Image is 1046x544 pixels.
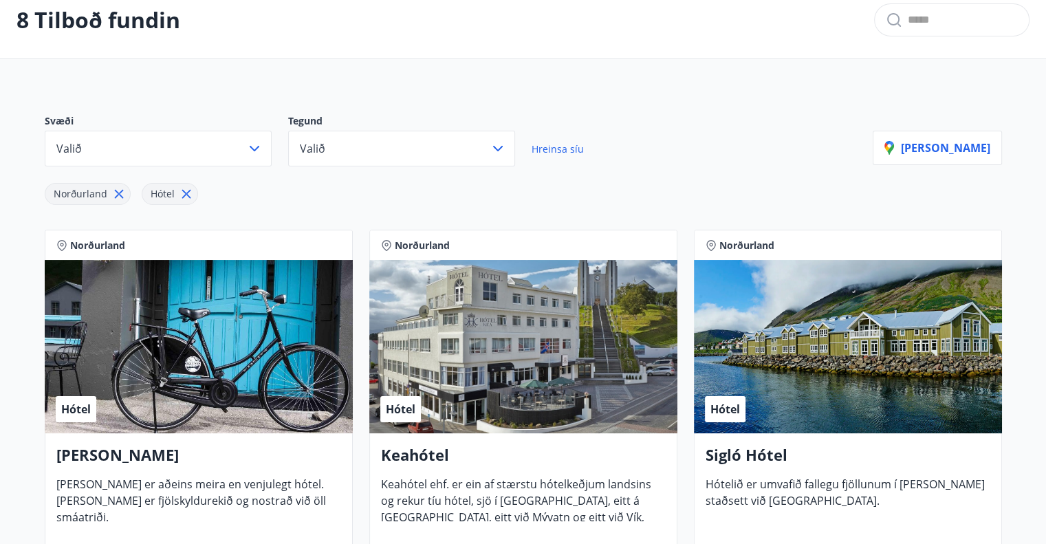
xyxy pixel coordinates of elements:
[719,239,774,252] span: Norðurland
[45,183,131,205] div: Norðurland
[45,131,272,166] button: Valið
[381,444,666,476] h4: Keahótel
[873,131,1002,165] button: [PERSON_NAME]
[710,402,740,417] span: Hótel
[151,187,175,200] span: Hótel
[142,183,198,205] div: Hótel
[532,142,584,155] span: Hreinsa síu
[300,141,325,156] span: Valið
[56,444,341,476] h4: [PERSON_NAME]
[288,131,515,166] button: Valið
[61,402,91,417] span: Hótel
[395,239,450,252] span: Norðurland
[56,477,326,536] span: [PERSON_NAME] er aðeins meira en venjulegt hótel. [PERSON_NAME] er fjölskyldurekið og nostrað við...
[70,239,125,252] span: Norðurland
[54,187,107,200] span: Norðurland
[56,141,82,156] span: Valið
[288,114,532,131] p: Tegund
[884,140,990,155] p: [PERSON_NAME]
[706,444,990,476] h4: Sigló Hótel
[706,477,985,519] span: Hótelið er umvafið fallegu fjöllunum í [PERSON_NAME] staðsett við [GEOGRAPHIC_DATA].
[45,114,288,131] p: Svæði
[386,402,415,417] span: Hótel
[17,5,180,35] p: 8 Tilboð fundin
